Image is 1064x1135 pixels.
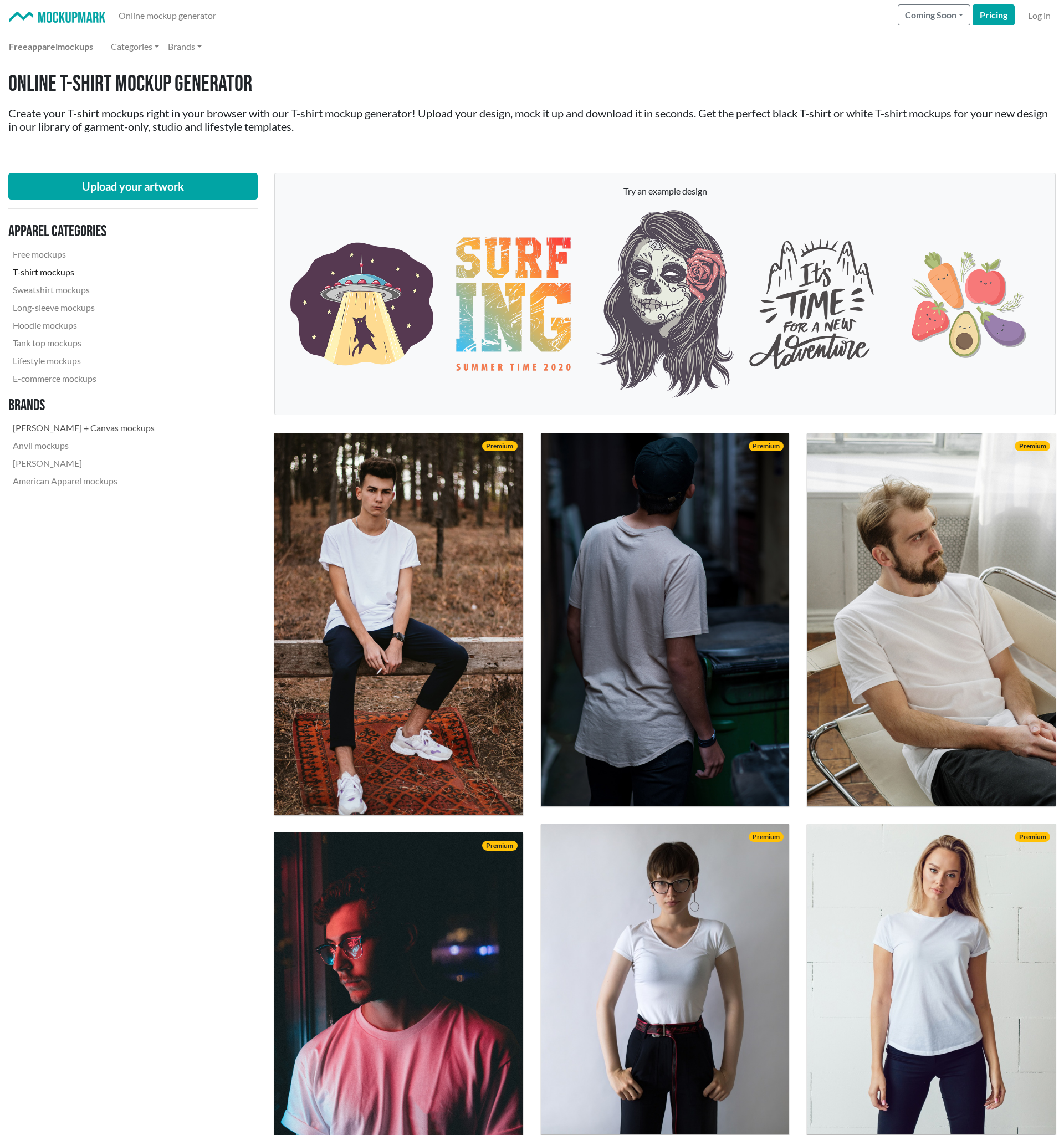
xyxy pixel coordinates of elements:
a: Free mockups [8,246,159,263]
p: Try an example design [286,185,1044,198]
button: Coming Soon [898,4,970,25]
h2: Create your T-shirt mockups right in your browser with our T-shirt mockup generator! Upload your ... [8,106,1056,133]
h3: Brands [8,396,159,415]
span: Premium [482,841,517,851]
img: bearded man wearing a white crew neck T-shirt sitting in a chair [807,433,1056,806]
a: Hoodie mockups [8,316,159,334]
a: E-commerce mockups [8,370,159,387]
span: Premium [1015,441,1050,451]
span: Premium [482,441,517,451]
a: Categories [106,35,163,58]
h1: Online T-shirt Mockup Generator [8,71,1056,98]
span: Premium [749,832,784,842]
a: Long-sleeve mockups [8,299,159,316]
img: blonde wearing a white crew neck T-shirt in front of a white wall [807,824,1056,1134]
a: Freeapparelmockups [4,35,98,58]
a: Log in [1024,4,1055,27]
img: short haired woman with specs wearing a white wide v neck T-shirt [541,824,790,1134]
img: young man with a cigarette wearing a white crew neck T-shirt sitting in nature [274,433,523,815]
span: apparel [28,41,58,52]
h3: Apparel categories [8,222,159,241]
a: Lifestyle mockups [8,352,159,370]
a: [PERSON_NAME] [8,454,159,472]
a: Online mockup generator [114,4,221,27]
button: Upload your artwork [8,173,258,200]
img: Mockup Mark [9,12,105,23]
a: Sweatshirt mockups [8,281,159,299]
a: Pricing [973,4,1015,25]
span: Premium [1015,832,1050,842]
a: Tank top mockups [8,334,159,352]
span: Premium [749,441,784,451]
img: backside of a man wearing a white t-shirt standing in a small alley [541,433,790,806]
a: Brands [163,35,206,58]
a: Anvil mockups [8,437,159,454]
a: T-shirt mockups [8,263,159,281]
a: American Apparel mockups [8,472,159,490]
a: [PERSON_NAME] + Canvas mockups [8,419,159,437]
